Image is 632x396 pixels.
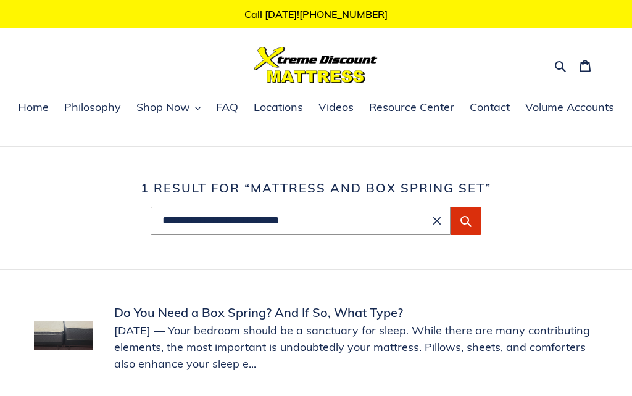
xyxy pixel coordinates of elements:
input: Search [151,207,451,235]
a: Contact [464,99,516,117]
span: Contact [470,100,510,115]
span: Videos [318,100,354,115]
span: FAQ [216,100,238,115]
a: Locations [247,99,309,117]
span: Locations [254,100,303,115]
a: Videos [312,99,360,117]
a: Home [12,99,55,117]
span: Philosophy [64,100,121,115]
button: Shop Now [130,99,207,117]
img: Xtreme Discount Mattress [254,47,378,83]
a: Volume Accounts [519,99,620,117]
button: Clear search term [430,213,444,228]
button: Submit [451,207,481,235]
h1: 1 result for “mattress and box spring set” [34,181,598,196]
span: Volume Accounts [525,100,614,115]
span: Shop Now [136,100,190,115]
span: Resource Center [369,100,454,115]
a: FAQ [210,99,244,117]
a: Philosophy [58,99,127,117]
a: Resource Center [363,99,460,117]
span: Home [18,100,49,115]
a: [PHONE_NUMBER] [299,8,388,20]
